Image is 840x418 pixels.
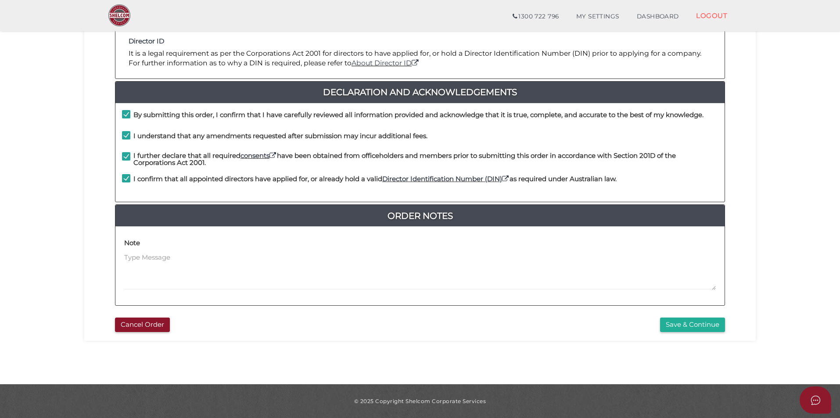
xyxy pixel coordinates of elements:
[115,85,725,99] a: Declaration And Acknowledgements
[687,7,736,25] a: LOGOUT
[241,151,277,160] a: consents
[628,8,688,25] a: DASHBOARD
[129,49,711,68] p: It is a legal requirement as per the Corporations Act 2001 for directors to have applied for, or ...
[567,8,628,25] a: MY SETTINGS
[129,38,711,45] h4: Director ID
[133,132,427,140] h4: I understand that any amendments requested after submission may incur additional fees.
[91,397,749,405] div: © 2025 Copyright Shelcom Corporate Services
[133,152,718,167] h4: I further declare that all required have been obtained from officeholders and members prior to su...
[133,111,704,119] h4: By submitting this order, I confirm that I have carefully reviewed all information provided and a...
[124,239,140,247] h4: Note
[352,59,420,67] a: About Director ID
[800,386,831,414] button: Open asap
[115,318,170,332] button: Cancel Order
[660,318,725,332] button: Save & Continue
[382,175,510,183] a: Director Identification Number (DIN)
[133,175,617,183] h4: I confirm that all appointed directors have applied for, or already hold a valid as required unde...
[504,8,567,25] a: 1300 722 796
[115,209,725,223] a: Order Notes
